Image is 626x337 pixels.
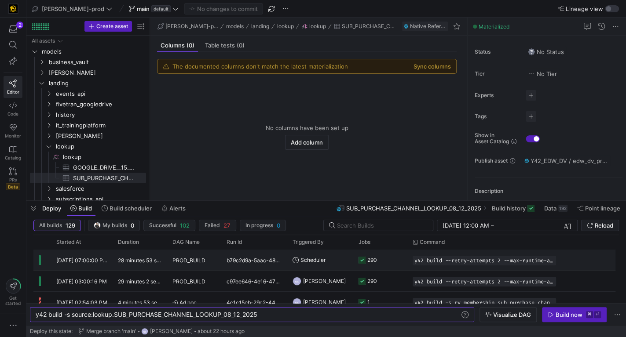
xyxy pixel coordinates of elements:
span: No columns have been set up [266,124,348,131]
span: Table tests [205,43,245,48]
span: SUB_PURCHASE_CHANNEL_LOOKUP_08_12_2025 [342,23,395,29]
span: y42 build --retry-attempts 2 --max-runtime-all 1h [414,257,554,264]
button: Alerts [157,201,190,216]
span: PROD_BUILD [172,250,205,271]
span: No Tier [528,70,557,77]
button: Add column [285,135,329,150]
span: All builds [39,222,62,228]
div: 1 [367,292,370,312]
span: subscriptions_api [56,194,145,204]
span: 0 [131,222,134,229]
div: NS [293,298,301,307]
span: Triggered By [293,239,324,245]
div: Press SPACE to select this row. [30,120,146,130]
span: lookup​​​​​​​​ [63,152,145,162]
span: main [137,5,150,12]
y42-duration: 4 minutes 53 seconds [118,299,172,306]
button: SUB_PURCHASE_CHANNEL_LOOKUP_08_12_2025 [332,21,397,32]
div: 290 [367,250,377,270]
button: In progress0 [240,220,286,231]
span: Reload [595,222,613,229]
button: [PERSON_NAME]-prod [30,3,114,14]
span: Beta [6,183,20,190]
span: – [491,222,494,229]
span: events_api [56,89,145,99]
div: Press SPACE to select this row. [30,194,146,204]
div: NS [141,328,148,335]
span: Data [544,205,556,212]
y42-duration: 29 minutes 2 seconds [118,278,171,285]
span: history [56,110,145,120]
span: Monitor [5,133,21,138]
a: lookup​​​​​​​​ [30,152,146,162]
span: lookup [309,23,326,29]
span: Catalog [5,155,21,160]
span: OKUP_08_12_2025 [204,311,257,318]
a: GOOGLE_DRIVE__15_0_NEW_RATE_PLANS_SEED_FILE_FINAL_V_2​​​​​​​​​ [30,162,146,173]
button: Reload [581,220,619,231]
button: https://storage.googleapis.com/y42-prod-data-exchange/images/eavvdt3BI1mUL5aTwIpAt5MuNEaIUcQWfwmP... [88,220,140,231]
button: Y42_EDW_DV / edw_dv_prod_main / SOURCE__LOOKUP__SUB_PURCHASE_CHANNEL_LOOKUP_08_12_2025 [522,155,610,167]
span: Ad hoc [172,292,216,313]
span: about 22 hours ago [198,328,245,334]
span: Duration [118,239,139,245]
span: Show in Asset Catalog [475,132,509,145]
span: Deploy [42,205,61,212]
button: Build scheduler [98,201,156,216]
span: Lineage view [566,5,603,12]
span: [DATE] 03:00:16 PM [56,278,107,285]
div: All assets [32,38,55,44]
button: [PERSON_NAME]-prod [155,21,220,32]
span: 129 [66,222,75,229]
span: Alerts [169,205,186,212]
span: Successful [149,222,176,228]
span: SUB_PURCHASE_CHANNEL_LOOKUP_08_12_2025​​​​​​​​​ [73,173,136,183]
span: models [226,23,244,29]
kbd: ⌘ [586,311,593,318]
a: SUB_PURCHASE_CHANNEL_LOOKUP_08_12_2025​​​​​​​​​ [30,173,146,183]
div: 192 [558,205,567,212]
span: Status [475,49,519,55]
span: Build history [492,205,526,212]
div: Press SPACE to select this row. [30,152,146,162]
span: salesforce [56,184,145,194]
button: Merge branch 'main'NS[PERSON_NAME]about 22 hours ago [76,326,247,337]
input: Start datetime [443,222,489,229]
span: [PERSON_NAME]-prod [42,5,104,12]
button: landing [249,21,271,32]
span: Run Id [227,239,242,245]
span: 27 [223,222,231,229]
span: Jobs [359,239,370,245]
span: Code [7,111,18,116]
input: Search Builds [337,222,426,229]
span: PROD_BUILD [172,271,205,292]
a: Catalog [4,142,22,164]
span: [PERSON_NAME] [150,328,193,334]
span: Add column [291,139,323,146]
button: 2 [4,21,22,37]
div: Press SPACE to select this row. [30,183,146,194]
img: No status [528,48,535,55]
button: Build [66,201,96,216]
span: y42 build --retry-attempts 2 --max-runtime-all 1h [414,279,554,285]
button: maindefault [127,3,181,14]
span: [PERSON_NAME] [303,292,346,312]
button: Build now⌘⏎ [542,307,607,322]
a: Editor [4,76,22,98]
div: Press SPACE to select this row. [30,173,146,183]
img: https://storage.googleapis.com/y42-prod-data-exchange/images/uAsz27BndGEK0hZWDFeOjoxA7jCwgK9jE472... [9,4,18,13]
button: Create asset [84,21,132,32]
span: In progress [245,222,273,228]
span: default [151,5,171,12]
span: Native Reference [410,23,446,29]
div: Build now [556,311,582,318]
span: lookup [277,23,294,29]
button: models [224,21,246,32]
button: Successful102 [143,220,195,231]
div: Press SPACE to select this row. [30,130,146,141]
span: SUB_PURCHASE_CHANNEL_LOOKUP_08_12_2025 [346,205,481,212]
div: b79c2d9a-5aac-4894-ad70-81070da8a715 [221,250,287,270]
span: (0) [237,43,245,48]
div: 290 [367,271,377,291]
div: Press SPACE to select this row. [30,99,146,109]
